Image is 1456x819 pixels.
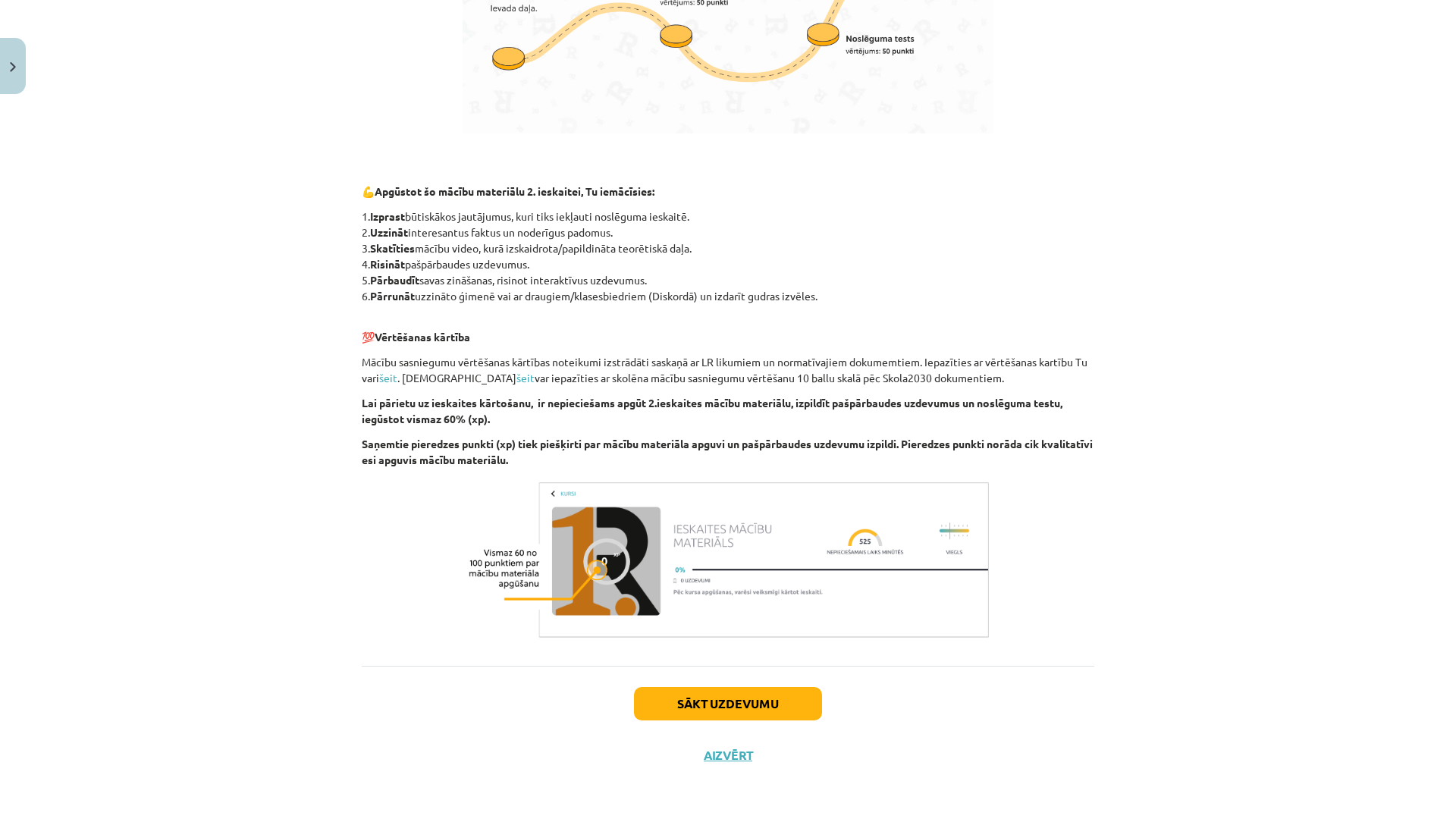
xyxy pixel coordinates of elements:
p: 1. būtiskākos jautājumus, kuri tiks iekļauti noslēguma ieskaitē. 2. interesantus faktus un noderī... [362,209,1094,304]
a: šeit [516,371,535,384]
p: 💯 [362,313,1094,345]
img: icon-close-lesson-0947bae3869378f0d4975bcd49f059093ad1ed9edebbc8119c70593378902aed.svg [10,62,16,72]
button: Sākt uzdevumu [634,687,822,720]
b: Skatīties [370,241,415,255]
p: Mācību sasniegumu vērtēšanas kārtības noteikumi izstrādāti saskaņā ar LR likumiem un normatīvajie... [362,354,1094,386]
b: Izprast [370,209,405,223]
b: Lai pārietu uz ieskaites kārtošanu, ir nepieciešams apgūt 2.ieskaites mācību materiālu, izpildīt ... [362,396,1062,425]
button: Aizvērt [699,748,757,763]
a: šeit [379,371,397,384]
b: Risināt [370,257,405,271]
b: Pārbaudīt [370,273,419,287]
b: Saņemtie pieredzes punkti (xp) tiek piešķirti par mācību materiāla apguvi un pašpārbaudes uzdevum... [362,437,1093,466]
b: Apgūstot šo mācību materiālu 2. ieskaitei, Tu iemācīsies: [375,184,654,198]
p: 💪 [362,184,1094,199]
b: Vērtēšanas kārtība [375,330,470,344]
b: Uzzināt [370,225,408,239]
b: Pārrunāt [370,289,415,303]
